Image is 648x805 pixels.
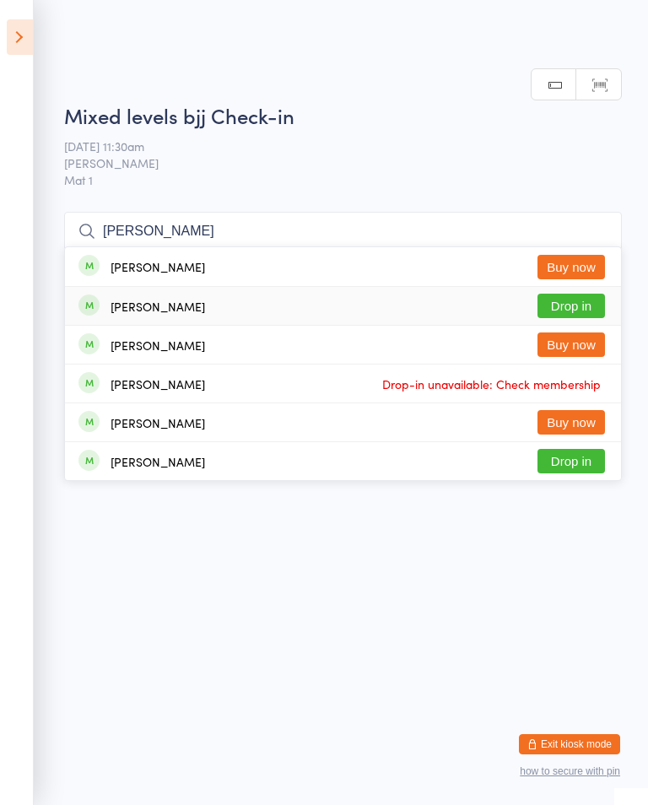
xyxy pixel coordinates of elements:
button: Exit kiosk mode [519,734,620,754]
button: Buy now [537,255,605,279]
span: Mat 1 [64,171,622,188]
span: [PERSON_NAME] [64,154,596,171]
div: [PERSON_NAME] [111,260,205,273]
span: Drop-in unavailable: Check membership [378,371,605,397]
h2: Mixed levels bjj Check-in [64,101,622,129]
div: [PERSON_NAME] [111,377,205,391]
div: [PERSON_NAME] [111,338,205,352]
div: [PERSON_NAME] [111,455,205,468]
button: how to secure with pin [520,765,620,777]
span: [DATE] 11:30am [64,138,596,154]
div: [PERSON_NAME] [111,416,205,430]
button: Drop in [537,294,605,318]
div: [PERSON_NAME] [111,300,205,313]
button: Buy now [537,410,605,435]
button: Drop in [537,449,605,473]
button: Buy now [537,332,605,357]
input: Search [64,212,622,251]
